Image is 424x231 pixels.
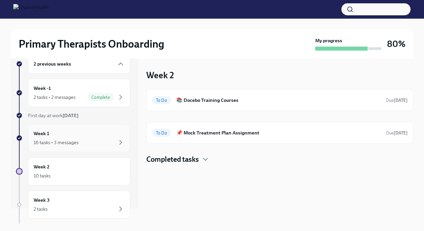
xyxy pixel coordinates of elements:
[16,124,130,152] a: Week 116 tasks • 3 messages
[152,127,408,138] a: To Do📌 Mock Treatment Plan AssignmentDue[DATE]
[34,196,50,204] h6: Week 3
[34,163,50,170] h6: Week 2
[386,130,408,136] span: August 15th, 2025 09:00
[387,38,405,50] h3: 80%
[386,130,408,135] span: Due
[386,97,408,104] span: August 19th, 2025 09:00
[394,98,408,103] strong: [DATE]
[34,206,48,212] div: 2 tasks
[34,94,75,101] div: 2 tasks • 2 messages
[16,112,130,119] a: First day at work[DATE]
[152,95,408,106] a: To Do📚 Docebo Training CoursesDue[DATE]
[152,130,171,135] span: To Do
[13,4,49,15] img: CharlieHealth
[152,98,171,103] span: To Do
[34,139,78,146] div: 16 tasks • 3 messages
[315,37,342,44] strong: My progress
[176,129,381,136] h6: 📌 Mock Treatment Plan Assignment
[176,97,381,104] h6: 📚 Docebo Training Courses
[386,98,408,103] span: Due
[146,154,199,164] h4: Completed tasks
[34,130,49,137] h6: Week 1
[146,69,174,81] h3: Week 2
[28,54,130,74] div: 2 previous weeks
[146,154,413,164] div: Completed tasks
[34,60,71,68] h6: 2 previous weeks
[16,191,130,219] a: Week 32 tasks
[63,113,78,118] strong: [DATE]
[394,130,408,135] strong: [DATE]
[34,85,51,92] h6: Week -1
[16,79,130,107] a: Week -12 tasks • 2 messagesComplete
[28,113,78,118] span: First day at work
[87,95,114,100] span: Complete
[19,37,164,51] h2: Primary Therapists Onboarding
[16,157,130,185] a: Week 210 tasks
[34,172,51,179] div: 10 tasks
